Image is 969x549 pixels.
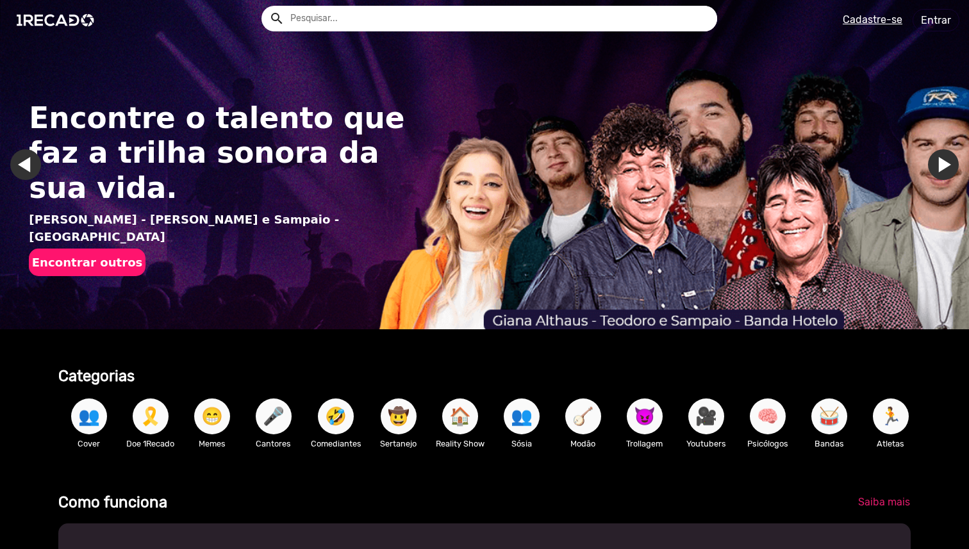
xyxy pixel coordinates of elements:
span: 😈 [634,398,656,434]
span: 👥 [78,398,100,434]
p: Reality Show [436,438,485,450]
h1: Encontre o talento que faz a trilha sonora da sua vida. [29,101,417,206]
button: 🎥 [688,398,724,434]
p: Sertanejo [374,438,423,450]
button: 🎗️ [133,398,169,434]
p: Atletas [866,438,915,450]
button: Encontrar outros [29,249,145,275]
p: Sósia [497,438,546,450]
p: Modão [559,438,608,450]
p: Memes [188,438,236,450]
mat-icon: Example home icon [269,11,285,26]
button: 👥 [71,398,107,434]
span: 🏃 [880,398,902,434]
span: 😁 [201,398,223,434]
button: 🥁 [811,398,847,434]
p: Cover [65,438,113,450]
button: 🤣 [318,398,354,434]
input: Pesquisar... [281,6,717,31]
span: 🧠 [757,398,779,434]
button: Example home icon [265,6,287,29]
span: 🤣 [325,398,347,434]
p: Doe 1Recado [126,438,175,450]
span: Saiba mais [858,496,910,508]
p: Trollagem [620,438,669,450]
a: Saiba mais [848,491,920,514]
span: 🏠 [449,398,471,434]
b: Como funciona [58,493,167,511]
button: 🧠 [750,398,786,434]
span: 🎥 [695,398,717,434]
p: Cantores [249,438,298,450]
span: 👥 [511,398,533,434]
button: 🎤 [256,398,292,434]
span: 🥁 [818,398,840,434]
p: Comediantes [311,438,361,450]
u: Cadastre-se [843,13,902,26]
p: Bandas [805,438,854,450]
a: Ir para o último slide [10,149,41,180]
b: Categorias [58,367,135,385]
button: 😁 [194,398,230,434]
p: Psicólogos [743,438,792,450]
span: 🪕 [572,398,594,434]
p: Youtubers [682,438,731,450]
a: Ir para o próximo slide [928,149,959,180]
button: 😈 [627,398,663,434]
button: 🏠 [442,398,478,434]
button: 🤠 [381,398,417,434]
span: 🤠 [388,398,410,434]
button: 🪕 [565,398,601,434]
a: Entrar [913,9,959,31]
button: 🏃 [873,398,909,434]
p: [PERSON_NAME] - [PERSON_NAME] e Sampaio - [GEOGRAPHIC_DATA] [29,211,417,245]
span: 🎗️ [140,398,161,434]
span: 🎤 [263,398,285,434]
button: 👥 [504,398,540,434]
